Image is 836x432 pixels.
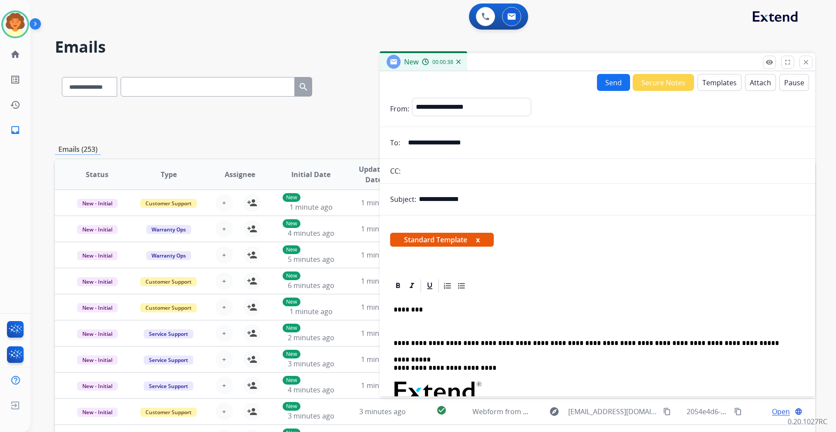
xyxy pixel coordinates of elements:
mat-icon: person_add [247,276,257,286]
mat-icon: person_add [247,250,257,260]
div: Bold [391,279,405,292]
p: New [283,324,300,332]
mat-icon: explore [549,406,560,417]
p: New [283,298,300,306]
mat-icon: person_add [247,406,257,417]
span: 1 minute ago [361,198,404,208]
span: Warranty Ops [146,225,191,234]
p: New [283,402,300,411]
span: New - Initial [77,251,118,260]
span: 1 minute ago [361,276,404,286]
mat-icon: check_circle [436,405,447,415]
span: + [222,354,226,365]
span: + [222,302,226,312]
span: 4 minutes ago [288,228,334,238]
span: Type [161,169,177,180]
mat-icon: fullscreen [784,58,792,66]
span: 1 minute ago [361,328,404,338]
div: Bullet List [455,279,468,292]
span: 1 minute ago [361,224,404,234]
span: 1 minute ago [361,381,404,390]
button: + [216,272,233,290]
button: Attach [745,74,776,91]
span: 3 minutes ago [359,407,406,416]
span: Service Support [144,329,193,338]
span: Assignee [225,169,255,180]
span: New - Initial [77,382,118,391]
button: Send [597,74,630,91]
span: Warranty Ops [146,251,191,260]
span: 2054e4d6-77ec-4e04-a4fb-c67011dc3ca7 [687,407,819,416]
mat-icon: list_alt [10,74,20,85]
mat-icon: person_add [247,198,257,208]
h2: Emails [55,38,815,56]
button: + [216,351,233,368]
button: Secure Notes [633,74,694,91]
mat-icon: language [795,408,802,415]
span: Service Support [144,355,193,365]
span: Status [86,169,108,180]
p: Subject: [390,194,416,204]
button: + [216,246,233,264]
mat-icon: close [802,58,810,66]
span: + [222,406,226,417]
span: New - Initial [77,329,118,338]
span: [EMAIL_ADDRESS][DOMAIN_NAME] [568,406,658,417]
span: Customer Support [140,277,197,286]
mat-icon: person_add [247,380,257,391]
span: Open [772,406,790,417]
span: New - Initial [77,303,118,312]
span: New - Initial [77,225,118,234]
div: Italic [405,279,418,292]
mat-icon: person_add [247,224,257,234]
span: 4 minutes ago [288,385,334,395]
span: Service Support [144,382,193,391]
span: 1 minute ago [361,250,404,260]
span: 1 minute ago [361,355,404,364]
span: + [222,276,226,286]
button: + [216,220,233,238]
span: 2 minutes ago [288,333,334,342]
p: New [283,271,300,280]
span: + [222,380,226,391]
p: New [283,350,300,358]
p: New [283,193,300,202]
span: Standard Template [390,233,494,247]
button: Templates [698,74,742,91]
mat-icon: person_add [247,328,257,338]
span: Customer Support [140,408,197,417]
span: 1 minute ago [361,302,404,312]
span: Initial Date [291,169,330,180]
p: From: [390,104,409,114]
button: + [216,298,233,316]
img: avatar [3,12,27,37]
span: + [222,224,226,234]
span: + [222,250,226,260]
span: 00:00:38 [432,59,453,66]
button: x [476,234,480,245]
span: Customer Support [140,303,197,312]
span: 3 minutes ago [288,411,334,421]
mat-icon: content_copy [663,408,671,415]
span: New - Initial [77,277,118,286]
span: 1 minute ago [290,307,333,316]
span: New - Initial [77,199,118,208]
button: + [216,194,233,211]
p: To: [390,137,400,148]
span: 1 minute ago [290,202,333,212]
span: New [404,57,418,67]
mat-icon: person_add [247,302,257,312]
p: New [283,376,300,385]
span: 6 minutes ago [288,281,334,290]
mat-icon: inbox [10,125,20,135]
span: 3 minutes ago [288,359,334,368]
span: + [222,328,226,338]
mat-icon: home [10,49,20,60]
p: New [283,245,300,254]
button: Pause [779,74,809,91]
span: Updated Date [354,164,394,185]
span: New - Initial [77,408,118,417]
span: + [222,198,226,208]
mat-icon: content_copy [734,408,742,415]
div: Ordered List [441,279,454,292]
